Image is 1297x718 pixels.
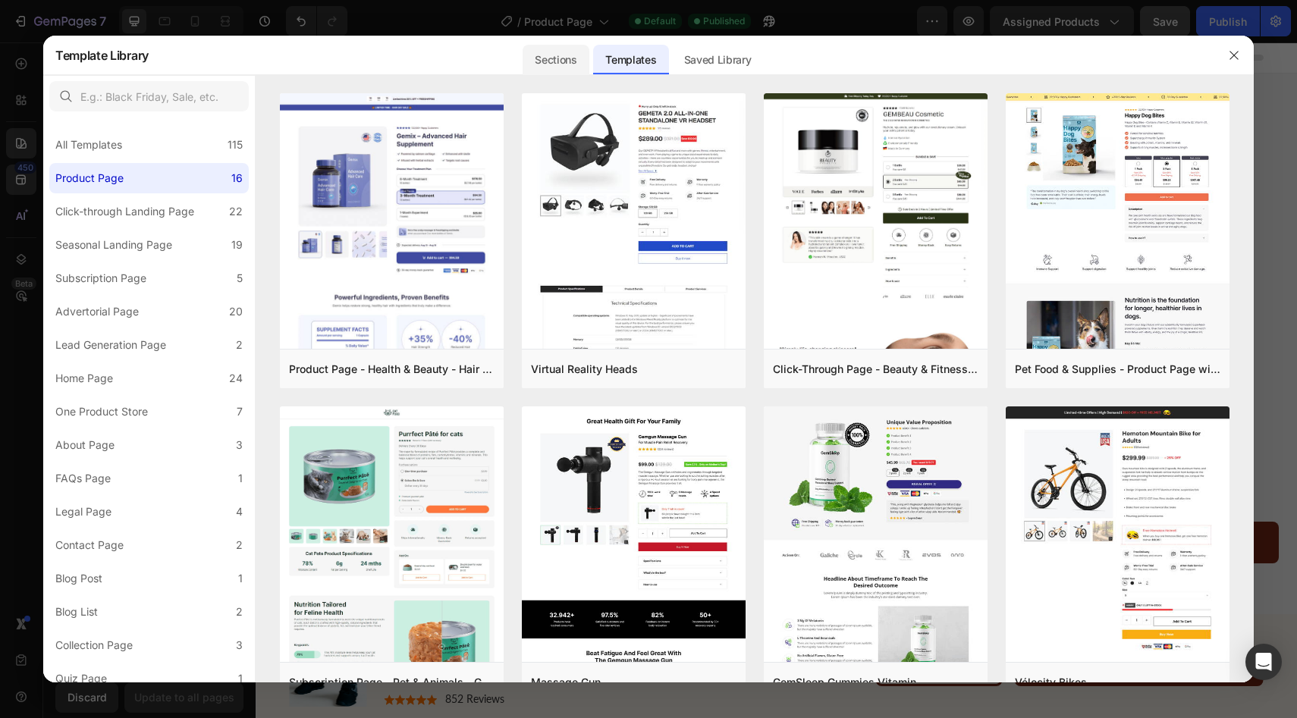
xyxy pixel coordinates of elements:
[49,81,249,111] input: E.g.: Black Friday, Sale, etc.
[661,606,707,641] input: quantity
[55,503,111,521] div: Legal Page
[238,669,243,688] div: 1
[707,606,745,641] button: increment
[556,155,1024,220] h1: The "First Pull" Knee-High Weightlifting Socks
[1245,644,1282,680] div: Open Intercom Messenger
[759,604,1008,644] button: Add to cart
[190,651,249,663] p: 852 Reviews
[1015,360,1220,378] div: Pet Food & Supplies - Product Page with Bundle
[34,582,111,664] img: GrizzlyIron First Pull knee-high weightlifting socks with SlideShield shin guard weave, Easy On a...
[228,136,243,154] div: 115
[531,673,601,691] div: Massage Gun
[130,627,442,640] p: Built to Go the Distance
[55,469,111,488] div: FAQs Page
[739,553,779,566] p: Shipping
[237,403,243,421] div: 7
[55,202,194,221] div: Click-through Landing Page
[237,269,243,287] div: 5
[236,436,243,454] div: 3
[802,553,901,566] p: Returns & Exchanges
[236,336,243,354] div: 2
[623,606,661,641] button: decrement
[289,360,495,378] div: Product Page - Health & Beauty - Hair Supplement
[592,481,627,517] input: quantity
[55,436,115,454] div: About Page
[55,269,146,287] div: Subscription Page
[55,603,98,621] div: Blog List
[55,336,166,354] div: Lead Generation Page
[556,375,669,390] legend: Size: SIZE 6-9 US Mens
[55,636,133,654] div: Collection Page
[18,69,518,569] img: GrizzlyIron First Pull knee-high weightlifting socks with SlideShield shin guard weave, Easy On a...
[55,236,172,254] div: Seasonal Landing Page
[523,45,589,75] div: Sections
[837,616,930,632] div: Add to cart
[238,569,243,588] div: 1
[236,503,243,521] div: 4
[229,369,243,387] div: 24
[666,479,1024,521] button: Add to cart
[129,603,444,624] h1: The "First Pull" Knee-High Weightlifting Socks
[236,536,243,554] div: 2
[587,241,776,256] p: SlideShield Shin Guard Weave
[55,36,149,75] h2: Template Library
[587,332,776,346] p: Your custom text goes here
[636,553,716,566] p: Care Instructions
[236,603,243,621] div: 2
[238,469,243,488] div: 1
[55,303,139,321] div: Advertorial Page
[593,45,668,75] div: Templates
[587,271,776,286] p: StayUp+ Compression Fit
[129,582,444,602] div: $54.00
[229,303,243,321] div: 20
[633,122,746,135] p: (4.5 stars) • 100 reviews
[587,302,776,316] p: JointAlign Compression Mapping™
[55,403,148,421] div: One Product Store
[568,415,677,431] span: SIZE 6-9 US Mens
[289,673,495,691] div: Subscription Page - Pet & Animals - Gem Cat Food - Style 4
[55,569,102,588] div: Blog Post
[709,415,802,431] span: 10-13 US Mens
[229,202,243,221] div: 22
[236,636,243,654] div: 3
[55,169,124,187] div: Product Page
[627,481,661,517] button: increment
[558,553,613,566] p: Description
[55,536,124,554] div: Contact Page
[231,236,243,254] div: 19
[1015,673,1087,691] div: Vélocity Bikes
[773,673,916,691] div: GemSleep Gummies Vitamin
[556,89,1024,114] div: $54.00
[672,45,764,75] div: Saved Library
[558,481,592,517] button: decrement
[55,136,122,154] div: All Templates
[55,669,107,688] div: Quiz Page
[809,492,880,508] div: Add to cart
[55,369,113,387] div: Home Page
[773,360,978,378] div: Click-Through Page - Beauty & Fitness - Cosmetic
[231,169,243,187] div: 16
[531,360,638,378] div: Virtual Reality Heads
